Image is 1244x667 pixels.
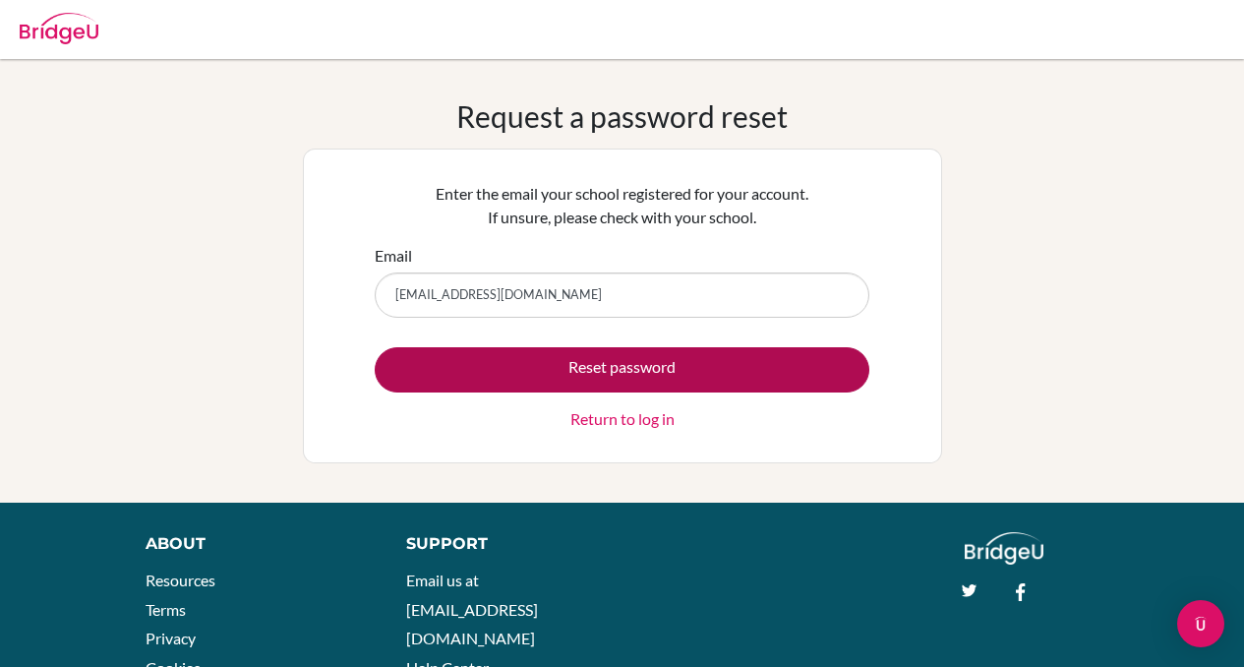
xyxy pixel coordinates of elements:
[456,98,788,134] h1: Request a password reset
[1177,600,1224,647] div: Open Intercom Messenger
[146,629,196,647] a: Privacy
[20,13,98,44] img: Bridge-U
[375,244,412,268] label: Email
[406,532,603,556] div: Support
[375,347,869,393] button: Reset password
[406,571,538,647] a: Email us at [EMAIL_ADDRESS][DOMAIN_NAME]
[570,407,675,431] a: Return to log in
[965,532,1044,565] img: logo_white@2x-f4f0deed5e89b7ecb1c2cc34c3e3d731f90f0f143d5ea2071677605dd97b5244.png
[146,571,215,589] a: Resources
[375,182,869,229] p: Enter the email your school registered for your account. If unsure, please check with your school.
[146,532,362,556] div: About
[146,600,186,619] a: Terms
